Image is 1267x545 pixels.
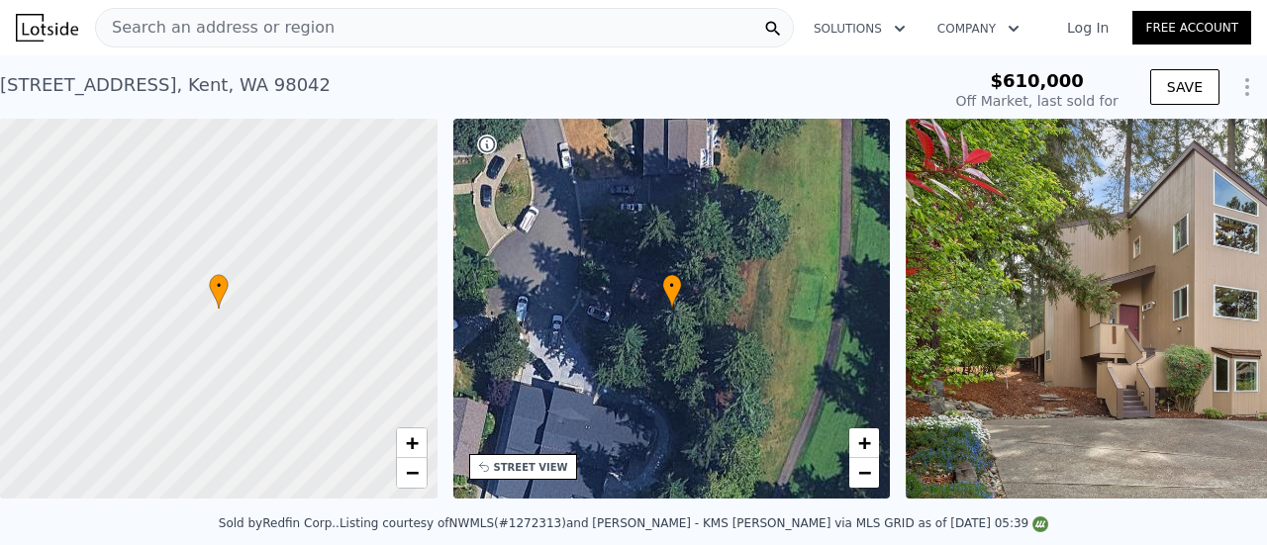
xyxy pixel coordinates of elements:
button: Company [922,11,1035,46]
span: $610,000 [990,70,1084,91]
span: + [858,430,871,455]
span: • [662,277,682,295]
div: Sold by Redfin Corp. . [219,516,340,530]
a: Log In [1043,18,1132,38]
a: Zoom out [849,458,879,488]
div: Listing courtesy of NWMLS (#1272313) and [PERSON_NAME] - KMS [PERSON_NAME] via MLS GRID as of [DA... [340,516,1048,530]
button: Solutions [798,11,922,46]
a: Zoom out [397,458,427,488]
div: • [662,274,682,309]
img: Lotside [16,14,78,42]
div: • [209,274,229,309]
a: Zoom in [849,428,879,458]
a: Zoom in [397,428,427,458]
div: STREET VIEW [494,460,568,475]
span: + [405,430,418,455]
img: NWMLS Logo [1032,516,1048,532]
span: − [858,460,871,485]
button: SAVE [1150,69,1219,105]
button: Show Options [1227,67,1267,107]
span: − [405,460,418,485]
a: Free Account [1132,11,1251,45]
div: Off Market, last sold for [956,91,1119,111]
span: Search an address or region [96,16,335,40]
span: • [209,277,229,295]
